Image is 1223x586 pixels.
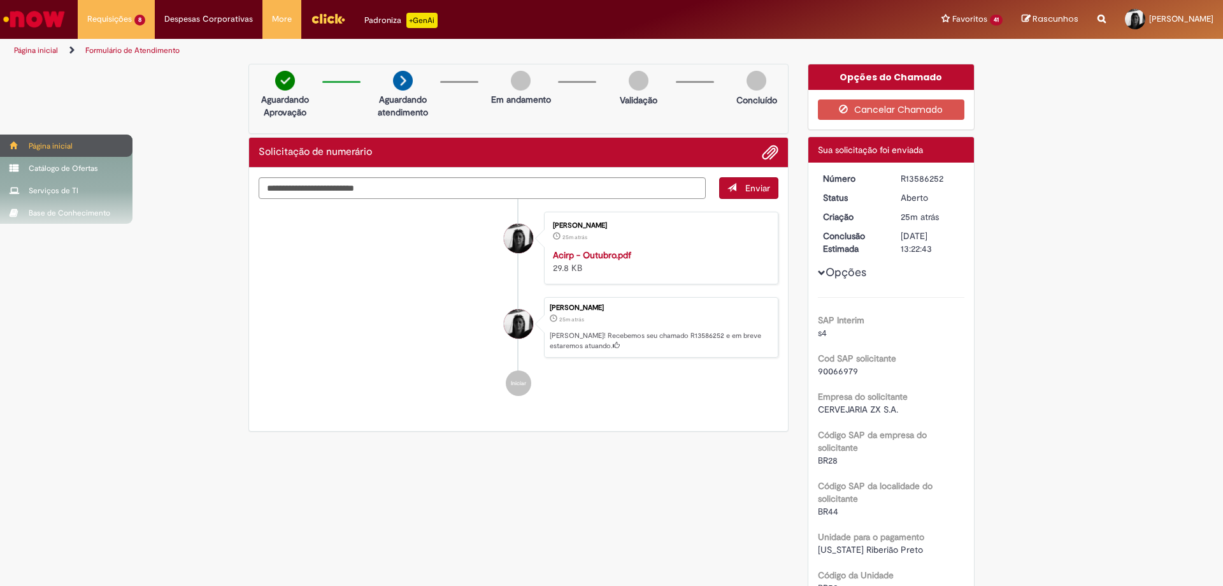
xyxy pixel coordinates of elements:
[562,233,587,241] span: 25m atrás
[901,211,939,223] time: 01/10/2025 14:22:38
[1,6,67,32] img: ServiceNow
[10,39,806,62] ul: Trilhas de página
[553,222,765,230] div: [PERSON_NAME]
[818,99,965,120] button: Cancelar Chamado
[747,71,766,91] img: img-circle-grey.png
[14,45,58,55] a: Página inicial
[164,13,253,26] span: Despesas Corporativas
[553,249,631,261] a: Acirp - Outubro.pdf
[1149,13,1213,24] span: [PERSON_NAME]
[808,64,975,90] div: Opções do Chamado
[818,455,838,466] span: BR28
[372,93,434,119] p: Aguardando atendimento
[736,94,777,106] p: Concluído
[901,191,960,204] div: Aberto
[259,297,778,358] li: Amanda Porcini Bin
[259,199,778,409] ul: Histórico de tíquete
[559,316,584,323] span: 25m atrás
[719,177,778,199] button: Enviar
[1033,13,1078,25] span: Rascunhos
[813,210,892,223] dt: Criação
[818,391,908,402] b: Empresa do solicitante
[1022,13,1078,26] a: Rascunhos
[134,15,145,26] span: 8
[813,191,892,204] dt: Status
[818,506,838,517] span: BR44
[818,144,923,156] span: Sua solicitação foi enviada
[952,13,987,26] span: Favoritos
[562,233,587,241] time: 01/10/2025 14:22:19
[813,230,892,255] dt: Conclusão Estimada
[491,93,551,106] p: Em andamento
[901,172,960,185] div: R13586252
[990,15,1003,26] span: 41
[818,569,894,581] b: Código da Unidade
[311,9,345,28] img: click_logo_yellow_360x200.png
[629,71,648,91] img: img-circle-grey.png
[85,45,180,55] a: Formulário de Atendimento
[818,314,864,326] b: SAP Interim
[901,211,939,223] span: 25m atrás
[254,93,316,119] p: Aguardando Aprovação
[813,172,892,185] dt: Número
[559,316,584,323] time: 01/10/2025 14:22:38
[818,531,924,543] b: Unidade para o pagamento
[87,13,132,26] span: Requisições
[818,544,923,555] span: [US_STATE] Riberião Preto
[818,429,927,453] b: Código SAP da empresa do solicitante
[762,144,778,161] button: Adicionar anexos
[818,327,827,339] span: s4
[393,71,413,91] img: arrow-next.png
[550,304,771,312] div: [PERSON_NAME]
[745,182,770,194] span: Enviar
[259,177,706,199] textarea: Digite sua mensagem aqui...
[818,353,896,364] b: Cod SAP solicitante
[272,13,292,26] span: More
[901,210,960,223] div: 01/10/2025 14:22:38
[406,13,438,28] p: +GenAi
[364,13,438,28] div: Padroniza
[818,365,858,377] span: 90066979
[553,249,765,274] div: 29.8 KB
[259,147,372,158] h2: Solicitação de numerário Histórico de tíquete
[275,71,295,91] img: check-circle-green.png
[620,94,657,106] p: Validação
[818,480,933,504] b: Código SAP da localidade do solicitante
[511,71,531,91] img: img-circle-grey.png
[504,309,533,339] div: Amanda Porcini Bin
[901,230,960,255] div: [DATE] 13:22:43
[504,224,533,253] div: Amanda Porcini Bin
[550,331,771,351] p: [PERSON_NAME]! Recebemos seu chamado R13586252 e em breve estaremos atuando.
[818,404,898,415] span: CERVEJARIA ZX S.A.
